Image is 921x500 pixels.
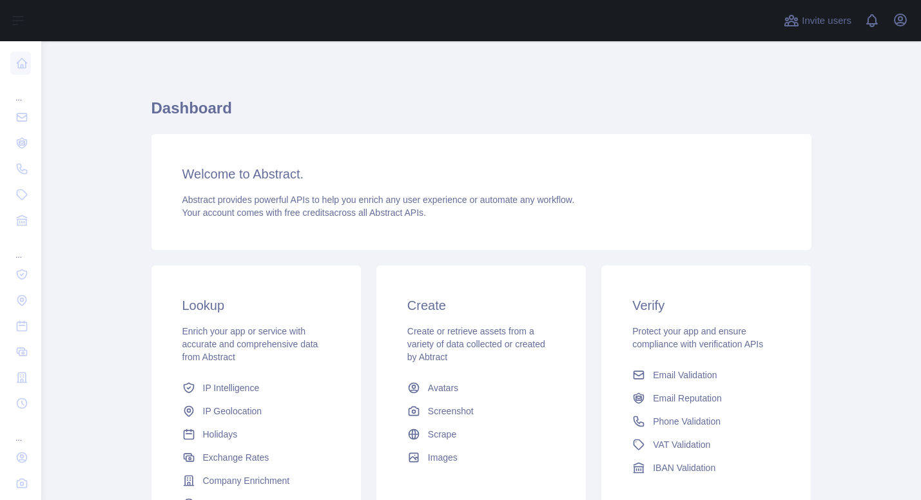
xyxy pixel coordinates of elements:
[203,451,269,464] span: Exchange Rates
[151,98,811,129] h1: Dashboard
[203,474,290,487] span: Company Enrichment
[402,399,560,423] a: Screenshot
[407,326,545,362] span: Create or retrieve assets from a variety of data collected or created by Abtract
[632,296,780,314] h3: Verify
[177,446,335,469] a: Exchange Rates
[182,195,575,205] span: Abstract provides powerful APIs to help you enrich any user experience or automate any workflow.
[653,461,715,474] span: IBAN Validation
[402,446,560,469] a: Images
[653,369,717,381] span: Email Validation
[407,296,555,314] h3: Create
[627,363,785,387] a: Email Validation
[182,165,780,183] h3: Welcome to Abstract.
[203,381,260,394] span: IP Intelligence
[10,77,31,103] div: ...
[285,207,329,218] span: free credits
[203,428,238,441] span: Holidays
[632,326,763,349] span: Protect your app and ensure compliance with verification APIs
[781,10,854,31] button: Invite users
[182,326,318,362] span: Enrich your app or service with accurate and comprehensive data from Abstract
[402,423,560,446] a: Scrape
[177,423,335,446] a: Holidays
[627,433,785,456] a: VAT Validation
[653,392,722,405] span: Email Reputation
[177,376,335,399] a: IP Intelligence
[627,387,785,410] a: Email Reputation
[203,405,262,418] span: IP Geolocation
[653,438,710,451] span: VAT Validation
[428,428,456,441] span: Scrape
[627,410,785,433] a: Phone Validation
[10,235,31,260] div: ...
[428,451,458,464] span: Images
[627,456,785,479] a: IBAN Validation
[428,381,458,394] span: Avatars
[177,469,335,492] a: Company Enrichment
[177,399,335,423] a: IP Geolocation
[428,405,474,418] span: Screenshot
[10,418,31,443] div: ...
[402,376,560,399] a: Avatars
[802,14,851,28] span: Invite users
[182,207,426,218] span: Your account comes with across all Abstract APIs.
[182,296,330,314] h3: Lookup
[653,415,721,428] span: Phone Validation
